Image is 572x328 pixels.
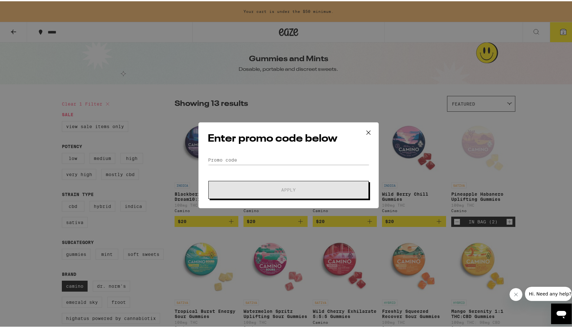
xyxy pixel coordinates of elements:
iframe: Close message [510,287,522,300]
h2: Enter promo code below [208,130,369,145]
iframe: Button to launch messaging window [551,302,572,323]
iframe: Message from company [525,286,572,300]
button: Apply [208,180,369,198]
input: Promo code [208,154,369,164]
span: Apply [281,186,296,191]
